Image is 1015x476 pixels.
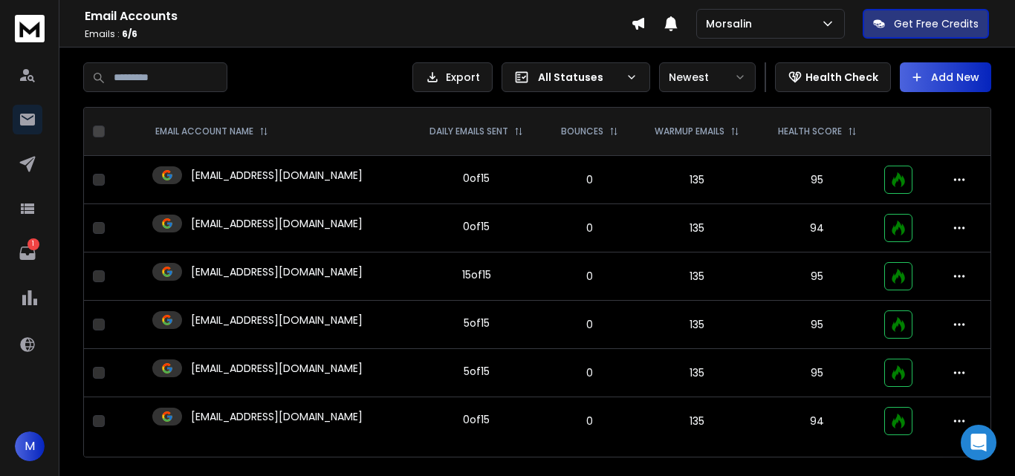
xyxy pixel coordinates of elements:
td: 135 [635,252,759,301]
button: M [15,431,45,461]
td: 95 [759,349,875,397]
p: BOUNCES [561,125,603,137]
p: [EMAIL_ADDRESS][DOMAIN_NAME] [191,313,363,327]
button: Health Check [775,62,891,92]
button: Get Free Credits [863,9,989,39]
td: 94 [759,204,875,252]
td: 95 [759,301,875,349]
div: Open Intercom Messenger [961,425,996,460]
td: 135 [635,156,759,204]
p: [EMAIL_ADDRESS][DOMAIN_NAME] [191,361,363,376]
td: 95 [759,156,875,204]
button: Newest [659,62,756,92]
p: [EMAIL_ADDRESS][DOMAIN_NAME] [191,216,363,231]
p: 0 [552,365,626,380]
button: Add New [900,62,991,92]
td: 135 [635,397,759,446]
td: 135 [635,204,759,252]
p: 0 [552,414,626,428]
p: 0 [552,172,626,187]
p: WARMUP EMAILS [655,125,724,137]
p: All Statuses [538,70,620,85]
div: EMAIL ACCOUNT NAME [155,125,268,137]
span: 6 / 6 [122,27,137,40]
p: Emails : [85,28,631,40]
button: Export [412,62,493,92]
td: 95 [759,252,875,301]
p: Health Check [805,70,878,85]
td: 135 [635,301,759,349]
div: 0 of 15 [463,219,490,234]
div: 15 of 15 [462,267,491,282]
p: 0 [552,269,626,284]
p: 1 [27,238,39,250]
div: 5 of 15 [464,364,490,379]
td: 135 [635,349,759,397]
p: Morsalin [706,16,758,31]
p: 0 [552,221,626,235]
td: 94 [759,397,875,446]
div: 5 of 15 [464,316,490,330]
p: 0 [552,317,626,332]
p: HEALTH SCORE [778,125,842,137]
h1: Email Accounts [85,7,631,25]
p: [EMAIL_ADDRESS][DOMAIN_NAME] [191,264,363,279]
p: Get Free Credits [894,16,979,31]
p: DAILY EMAILS SENT [429,125,508,137]
p: [EMAIL_ADDRESS][DOMAIN_NAME] [191,168,363,183]
a: 1 [13,238,42,268]
div: 0 of 15 [463,171,490,186]
div: 0 of 15 [463,412,490,427]
img: logo [15,15,45,42]
p: [EMAIL_ADDRESS][DOMAIN_NAME] [191,409,363,424]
